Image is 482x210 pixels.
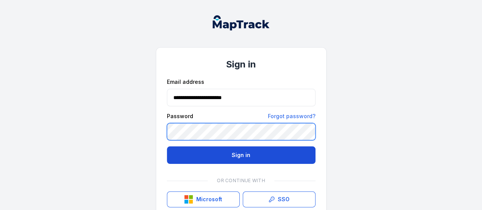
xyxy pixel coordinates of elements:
[167,112,193,120] label: Password
[200,15,282,30] nav: Global
[268,112,315,120] a: Forgot password?
[167,191,240,207] button: Microsoft
[167,173,315,188] div: Or continue with
[243,191,315,207] a: SSO
[167,58,315,71] h1: Sign in
[167,78,204,86] label: Email address
[167,146,316,164] button: Sign in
